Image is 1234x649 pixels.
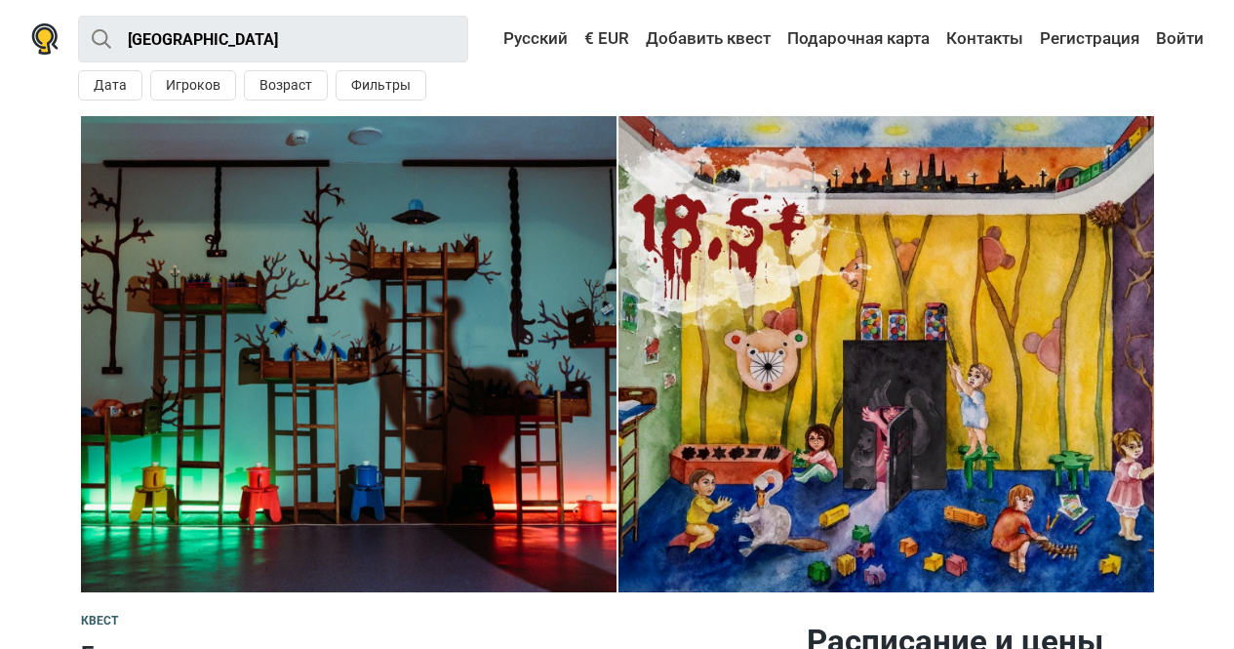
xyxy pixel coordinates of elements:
[490,32,503,46] img: Русский
[782,21,935,57] a: Подарочная карта
[336,70,426,101] button: Фильтры
[78,70,142,101] button: Дата
[81,116,617,592] img: Голос из темноты photo 1
[1151,21,1204,57] a: Войти
[579,21,634,57] a: € EUR
[618,116,1154,592] a: Голос из темноты photo 1
[641,21,776,57] a: Добавить квест
[244,70,328,101] button: Возраст
[81,614,119,628] span: Квест
[150,70,236,101] button: Игроков
[618,116,1154,592] img: Голос из темноты photo 2
[31,23,59,55] img: Nowescape logo
[941,21,1028,57] a: Контакты
[1035,21,1144,57] a: Регистрация
[78,16,468,62] input: Попробуйте “Лондон”
[485,21,573,57] a: Русский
